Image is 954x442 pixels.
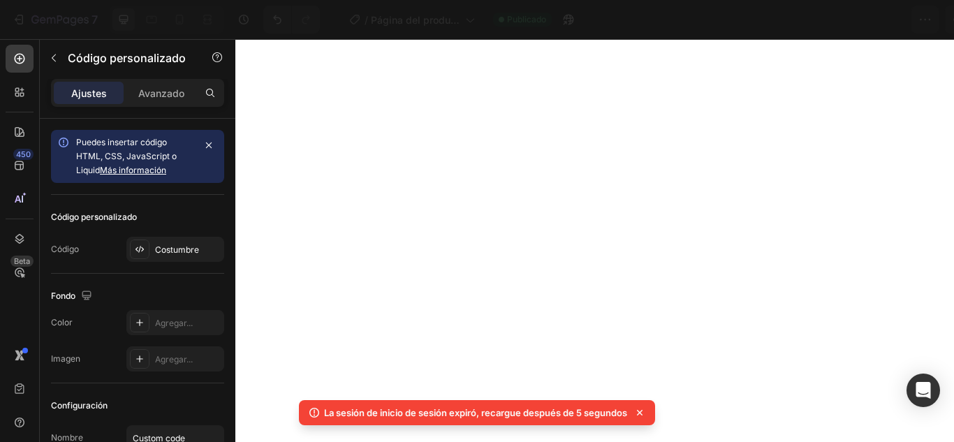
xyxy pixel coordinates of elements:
font: Código personalizado [51,212,137,222]
button: Publicar [858,6,920,34]
font: 1 producto asignado [673,14,769,26]
font: Imagen [51,353,80,364]
font: Código [51,244,79,254]
font: 7 [91,13,98,27]
div: Abrir Intercom Messenger [907,374,940,407]
iframe: Área de diseño [235,39,954,442]
button: 7 [6,6,104,34]
button: Ahorrar [806,6,852,34]
font: Puedes insertar código HTML, CSS, JavaScript o Liquid [76,137,177,175]
font: Ahorrar [812,14,846,26]
p: Código personalizado [68,50,186,66]
font: La sesión de inicio de sesión expiró, recargue después de 5 segundos [324,407,627,418]
font: / [365,14,368,26]
font: 450 [16,149,31,159]
font: Fondo [51,290,75,301]
font: Agregar... [155,318,193,328]
font: Avanzado [138,87,184,99]
font: Color [51,317,73,327]
font: Código personalizado [68,51,186,65]
font: Página del producto - [DATE][PERSON_NAME] 16:11:47 [371,14,460,55]
font: Publicar [869,14,908,26]
font: Beta [14,256,30,266]
a: Más información [100,165,166,175]
font: Agregar... [155,354,193,364]
font: Ajustes [71,87,107,99]
font: Configuración [51,400,108,411]
button: 1 producto asignado [661,6,800,34]
div: Deshacer/Rehacer [263,6,320,34]
font: Publicado [507,14,546,24]
font: Costumbre [155,244,199,255]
